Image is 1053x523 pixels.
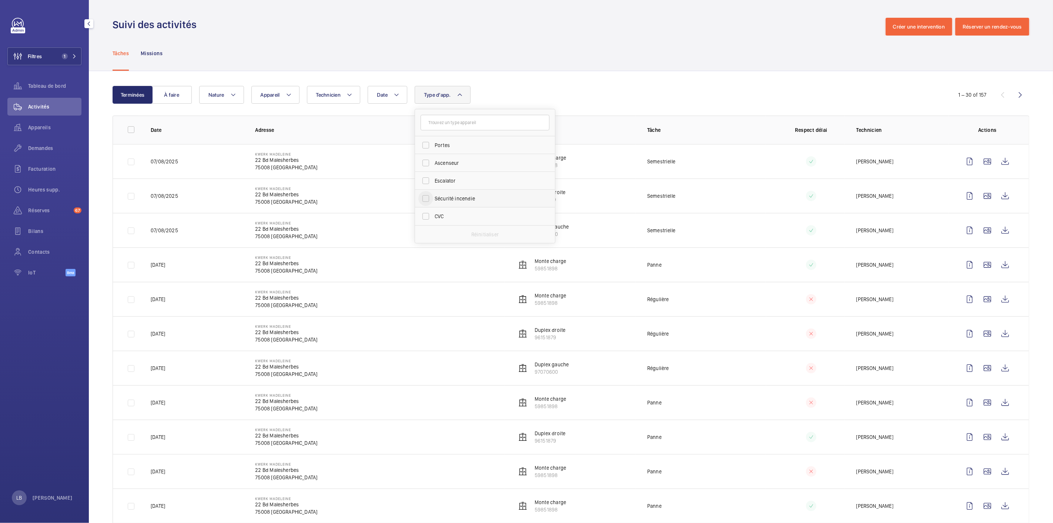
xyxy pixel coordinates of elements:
[316,92,341,98] span: Technicien
[856,158,893,165] p: [PERSON_NAME]
[535,292,566,299] p: Monte charge
[255,427,317,432] p: Kwerk Madeleine
[255,260,317,267] p: 22 Bd Malesherbes
[856,227,893,234] p: [PERSON_NAME]
[113,86,153,104] button: Terminées
[535,472,566,479] p: 59851898
[647,296,669,303] p: Régulière
[518,364,527,373] img: elevator.svg
[856,126,949,134] p: Technicien
[518,433,527,442] img: elevator.svg
[517,126,635,134] p: Appareil
[255,439,317,447] p: 75008 [GEOGRAPHIC_DATA]
[28,82,81,90] span: Tableau de bord
[435,177,536,184] span: Escalator
[856,399,893,406] p: [PERSON_NAME]
[535,506,566,513] p: 59851898
[255,501,317,508] p: 22 Bd Malesherbes
[535,361,569,368] p: Duplex gauche
[435,159,536,167] span: Ascenseur
[535,395,566,403] p: Monte charge
[856,433,893,441] p: [PERSON_NAME]
[255,186,317,191] p: Kwerk Madeleine
[113,18,201,31] h1: Suivi des activités
[647,399,662,406] p: Panne
[535,334,565,341] p: 96151879
[856,296,893,303] p: [PERSON_NAME]
[151,433,165,441] p: [DATE]
[152,86,192,104] button: À faire
[151,261,165,269] p: [DATE]
[368,86,407,104] button: Date
[955,18,1029,36] button: Réserver un rendez-vous
[28,227,81,235] span: Bilans
[113,50,129,57] p: Tâches
[255,397,317,405] p: 22 Bd Malesherbes
[151,399,165,406] p: [DATE]
[151,364,165,372] p: [DATE]
[28,53,42,60] span: Filtres
[856,261,893,269] p: [PERSON_NAME]
[856,192,893,200] p: [PERSON_NAME]
[28,103,81,110] span: Activités
[856,330,893,337] p: [PERSON_NAME]
[28,144,81,152] span: Demandes
[255,255,317,260] p: Kwerk Madeleine
[255,324,317,329] p: Kwerk Madeleine
[518,398,527,407] img: elevator.svg
[255,156,317,164] p: 22 Bd Malesherbes
[151,192,178,200] p: 07/08/2025
[28,207,71,214] span: Réserves
[255,302,317,309] p: 75008 [GEOGRAPHIC_DATA]
[535,299,566,307] p: 59851898
[255,198,317,206] p: 75008 [GEOGRAPHIC_DATA]
[856,502,893,510] p: [PERSON_NAME]
[74,207,81,213] span: 67
[66,269,76,276] span: Beta
[7,47,81,65] button: Filtres1
[255,363,317,370] p: 22 Bd Malesherbes
[255,221,317,225] p: Kwerk Madeleine
[151,227,178,234] p: 07/08/2025
[255,233,317,240] p: 75008 [GEOGRAPHIC_DATA]
[647,192,675,200] p: Semestrielle
[255,370,317,378] p: 75008 [GEOGRAPHIC_DATA]
[518,295,527,304] img: elevator.svg
[255,432,317,439] p: 22 Bd Malesherbes
[141,50,163,57] p: Missions
[647,227,675,234] p: Semestrielle
[255,462,317,466] p: Kwerk Madeleine
[518,502,527,510] img: elevator.svg
[255,294,317,302] p: 22 Bd Malesherbes
[255,126,505,134] p: Adresse
[647,330,669,337] p: Régulière
[647,261,662,269] p: Panne
[208,92,224,98] span: Nature
[421,115,549,130] input: Trouvez un type appareil
[255,496,317,501] p: Kwerk Madeleine
[518,329,527,338] img: elevator.svg
[535,464,566,472] p: Monte charge
[62,53,68,59] span: 1
[151,330,165,337] p: [DATE]
[856,468,893,475] p: [PERSON_NAME]
[28,269,66,276] span: IoT
[199,86,244,104] button: Nature
[28,124,81,131] span: Appareils
[435,141,536,149] span: Portes
[255,405,317,412] p: 75008 [GEOGRAPHIC_DATA]
[33,494,73,502] p: [PERSON_NAME]
[255,152,317,156] p: Kwerk Madeleine
[151,502,165,510] p: [DATE]
[424,92,451,98] span: Type d'app.
[778,126,845,134] p: Respect délai
[647,502,662,510] p: Panne
[647,433,662,441] p: Panne
[435,213,536,220] span: CVC
[28,248,81,256] span: Contacts
[151,158,178,165] p: 07/08/2025
[518,260,527,269] img: elevator.svg
[471,231,499,238] p: Réinitialiser
[255,225,317,233] p: 22 Bd Malesherbes
[535,257,566,265] p: Monte charge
